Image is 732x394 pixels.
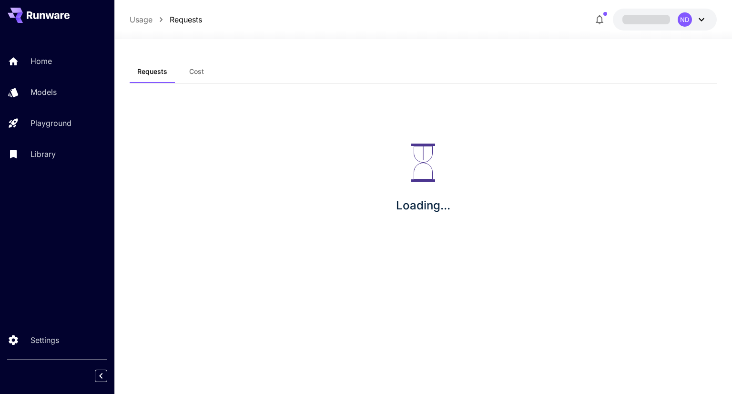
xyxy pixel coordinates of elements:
[102,367,114,384] div: Collapse sidebar
[170,14,202,25] a: Requests
[189,67,204,76] span: Cost
[95,370,107,382] button: Collapse sidebar
[613,9,717,31] button: ND
[30,117,71,129] p: Playground
[130,14,202,25] nav: breadcrumb
[678,12,692,27] div: ND
[30,334,59,346] p: Settings
[30,86,57,98] p: Models
[30,148,56,160] p: Library
[396,197,450,214] p: Loading...
[130,14,152,25] a: Usage
[137,67,167,76] span: Requests
[30,55,52,67] p: Home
